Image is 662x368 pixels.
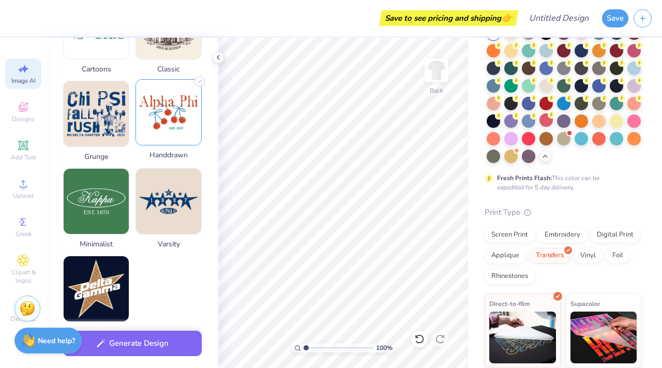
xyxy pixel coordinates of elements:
span: Cartoons [63,64,129,75]
div: Foil [606,248,630,263]
span: Designs [12,115,35,123]
img: Handdrawn [136,80,201,145]
img: Back [426,60,447,81]
span: Handdrawn [136,150,202,160]
span: 100 % [376,343,393,352]
span: Minimalist [63,239,129,249]
button: Save [602,9,628,27]
strong: Fresh Prints Flash: [497,174,552,182]
span: Clipart & logos [5,268,41,285]
strong: Need help? [38,336,75,346]
span: Supacolor [570,298,600,309]
span: 👉 [501,11,513,24]
span: Classic [136,64,202,75]
div: Print Type [485,207,641,218]
div: Transfers [529,248,570,263]
span: Grunge [63,151,129,162]
img: Minimalist [64,169,129,234]
span: Add Text [11,153,36,161]
img: Direct-to-film [489,312,556,363]
span: Upload [13,192,34,200]
img: Y2K [64,256,129,321]
span: Varsity [136,239,202,249]
div: Screen Print [485,227,535,243]
div: Vinyl [574,248,603,263]
div: Embroidery [538,227,587,243]
input: Untitled Design [521,8,597,28]
span: Direct-to-film [489,298,530,309]
span: Greek [16,230,32,238]
img: Supacolor [570,312,637,363]
img: Varsity [136,169,201,234]
button: Generate Design [63,331,202,356]
img: Grunge [64,81,129,146]
span: Decorate [11,315,36,323]
span: Image AI [11,77,36,85]
div: Applique [485,248,526,263]
div: Rhinestones [485,269,535,284]
div: This color can be expedited for 5 day delivery. [497,173,624,192]
div: Save to see pricing and shipping [382,10,516,26]
div: Back [430,86,443,95]
div: Digital Print [590,227,640,243]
